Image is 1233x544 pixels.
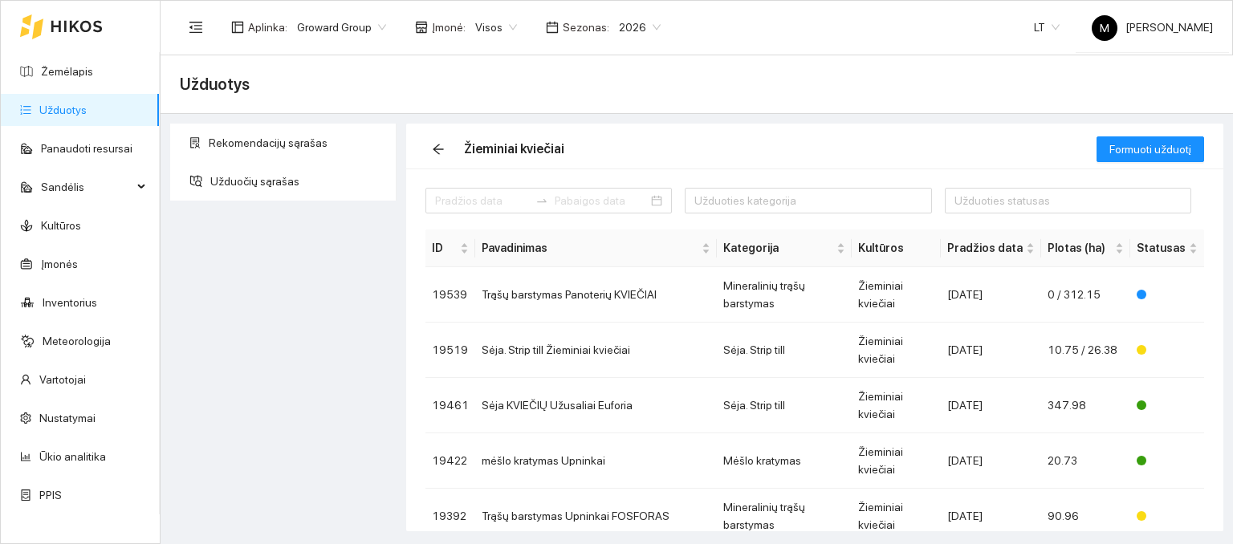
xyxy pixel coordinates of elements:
[435,192,529,209] input: Pradžios data
[852,229,941,267] th: Kultūros
[415,21,428,34] span: shop
[425,136,451,162] button: arrow-left
[947,341,1035,359] div: [DATE]
[717,323,852,378] td: Sėja. Strip till
[432,18,466,36] span: Įmonė :
[426,143,450,156] span: arrow-left
[619,15,661,39] span: 2026
[1130,229,1204,267] th: this column's title is Statusas,this column is sortable
[475,15,517,39] span: Visos
[189,20,203,35] span: menu-fold
[231,21,244,34] span: layout
[852,489,941,544] td: Žieminiai kviečiai
[39,373,86,386] a: Vartotojai
[1048,239,1112,257] span: Plotas (ha)
[41,171,132,203] span: Sandėlis
[475,323,717,378] td: Sėja. Strip till Žieminiai kviečiai
[1109,140,1191,158] span: Formuoti užduotį
[1097,136,1204,162] button: Formuoti užduotį
[1041,229,1130,267] th: this column's title is Plotas (ha),this column is sortable
[546,21,559,34] span: calendar
[425,378,475,433] td: 19461
[482,239,698,257] span: Pavadinimas
[297,15,386,39] span: Groward Group
[39,104,87,116] a: Užduotys
[1041,433,1130,489] td: 20.73
[43,296,97,309] a: Inventorius
[1034,15,1060,39] span: LT
[852,378,941,433] td: Žieminiai kviečiai
[1100,15,1109,41] span: M
[39,412,96,424] a: Nustatymai
[41,142,132,155] a: Panaudoti resursai
[425,229,475,267] th: this column's title is ID,this column is sortable
[535,194,548,207] span: swap-right
[41,258,78,270] a: Įmonės
[1048,288,1101,301] span: 0 / 312.15
[1041,378,1130,433] td: 347.98
[432,239,457,257] span: ID
[475,378,717,433] td: Sėja KVIEČIŲ Užusaliai Euforia
[717,433,852,489] td: Mėšlo kratymas
[39,450,106,463] a: Ūkio analitika
[1048,343,1117,356] span: 10.75 / 26.38
[555,192,649,209] input: Pabaigos data
[425,323,475,378] td: 19519
[425,489,475,544] td: 19392
[717,378,852,433] td: Sėja. Strip till
[248,18,287,36] span: Aplinka :
[717,489,852,544] td: Mineralinių trąšų barstymas
[717,229,852,267] th: this column's title is Kategorija,this column is sortable
[209,127,384,159] span: Rekomendacijų sąrašas
[852,323,941,378] td: Žieminiai kviečiai
[947,286,1035,303] div: [DATE]
[180,11,212,43] button: menu-fold
[189,137,201,148] span: solution
[210,165,384,197] span: Užduočių sąrašas
[947,396,1035,414] div: [DATE]
[425,267,475,323] td: 19539
[41,65,93,78] a: Žemėlapis
[947,239,1023,257] span: Pradžios data
[464,139,564,159] div: Žieminiai kviečiai
[39,489,62,501] a: PPIS
[1041,489,1130,544] td: 90.96
[563,18,609,36] span: Sezonas :
[475,267,717,323] td: Trąšų barstymas Panoterių KVIEČIAI
[941,229,1041,267] th: this column's title is Pradžios data,this column is sortable
[723,239,833,257] span: Kategorija
[852,433,941,489] td: Žieminiai kviečiai
[475,433,717,489] td: mėšlo kratymas Upninkai
[1137,239,1186,257] span: Statusas
[947,452,1035,469] div: [DATE]
[475,229,717,267] th: this column's title is Pavadinimas,this column is sortable
[180,71,250,97] span: Užduotys
[535,194,548,207] span: to
[41,219,81,232] a: Kultūros
[717,267,852,323] td: Mineralinių trąšų barstymas
[852,267,941,323] td: Žieminiai kviečiai
[425,433,475,489] td: 19422
[475,489,717,544] td: Trąšų barstymas Upninkai FOSFORAS
[947,507,1035,525] div: [DATE]
[43,335,111,347] a: Meteorologija
[1092,21,1213,34] span: [PERSON_NAME]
